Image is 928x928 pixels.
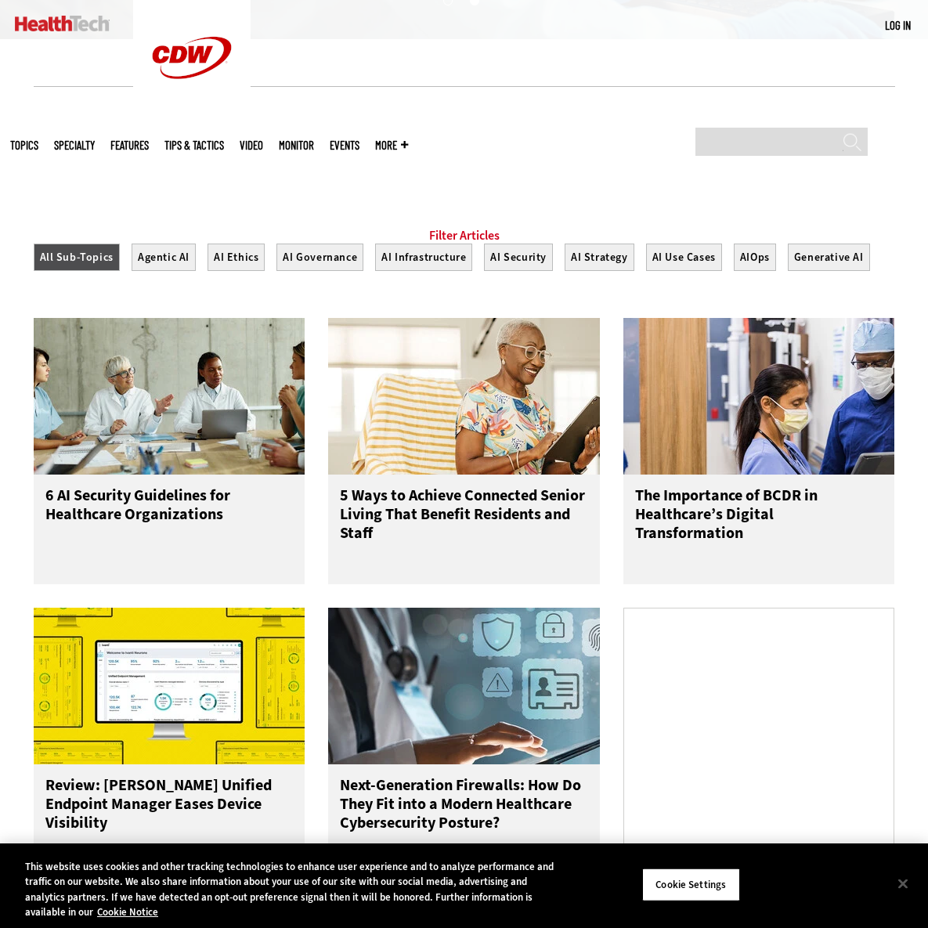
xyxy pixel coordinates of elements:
a: Networking Solutions for Senior Living 5 Ways to Achieve Connected Senior Living That Benefit Res... [328,318,600,584]
h3: Review: [PERSON_NAME] Unified Endpoint Manager Eases Device Visibility [45,776,294,839]
a: Doctors reviewing tablet The Importance of BCDR in Healthcare’s Digital Transformation [623,318,895,584]
button: AIOps [734,244,776,271]
h3: Next-Generation Firewalls: How Do They Fit into a Modern Healthcare Cybersecurity Posture? [340,776,588,839]
img: Doctor using secure tablet [328,608,600,764]
a: MonITor [279,139,314,151]
span: Specialty [54,139,95,151]
button: AI Strategy [565,244,634,271]
button: AI Ethics [208,244,265,271]
a: Doctors meeting in the office 6 AI Security Guidelines for Healthcare Organizations [34,318,305,584]
h3: 6 AI Security Guidelines for Healthcare Organizations [45,486,294,549]
iframe: advertisement [179,110,749,181]
h3: The Importance of BCDR in Healthcare’s Digital Transformation [635,486,883,549]
img: Networking Solutions for Senior Living [328,318,600,475]
button: AI Use Cases [646,244,722,271]
iframe: advertisement [641,641,876,837]
a: Events [330,139,359,151]
a: CDW [133,103,251,120]
button: Close [886,866,920,901]
a: Doctor using secure tablet Next-Generation Firewalls: How Do They Fit into a Modern Healthcare Cy... [328,608,600,874]
img: Home [15,16,110,31]
h3: 5 Ways to Achieve Connected Senior Living That Benefit Residents and Staff [340,486,588,549]
button: Generative AI [788,244,870,271]
a: Tips & Tactics [164,139,224,151]
span: More [375,139,408,151]
button: AI Security [484,244,553,271]
a: More information about your privacy [97,905,158,919]
button: AI Infrastructure [375,244,472,271]
div: This website uses cookies and other tracking technologies to enhance user experience and to analy... [25,859,557,920]
button: Agentic AI [132,244,196,271]
button: All Sub-Topics [34,244,120,271]
a: Filter Articles [429,228,500,244]
img: Doctors meeting in the office [34,318,305,475]
span: Topics [10,139,38,151]
a: Features [110,139,149,151]
button: Cookie Settings [642,868,740,901]
div: User menu [885,17,911,34]
a: Log in [885,18,911,32]
button: AI Governance [276,244,363,271]
img: Ivanti Unified Endpoint Manager [34,608,305,764]
img: Doctors reviewing tablet [623,318,895,475]
a: Ivanti Unified Endpoint Manager Review: [PERSON_NAME] Unified Endpoint Manager Eases Device Visib... [34,608,305,874]
a: Video [240,139,263,151]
